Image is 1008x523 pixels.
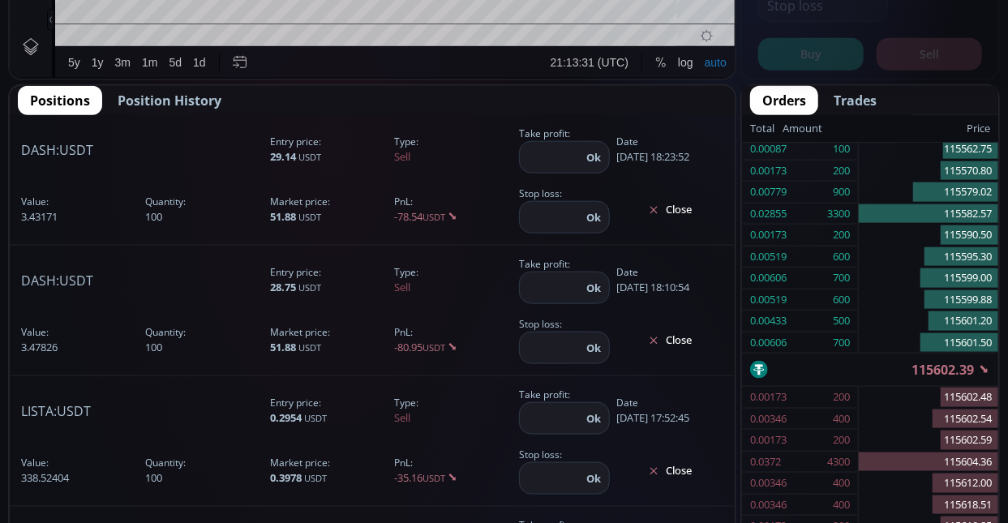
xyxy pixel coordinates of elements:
[833,332,850,354] div: 700
[94,58,133,71] div: 21.513K
[423,472,446,484] small: USDT
[304,412,327,424] small: USDT
[581,469,606,487] button: Ok
[822,118,990,139] div: Price
[859,246,998,268] div: 115595.30
[203,40,252,52] div: 114958.81
[143,449,268,493] span: 100
[53,37,79,52] div: BTC
[218,9,265,22] div: Compare
[298,211,321,223] small: USDT
[616,197,723,223] button: Close
[859,452,998,474] div: 115604.36
[193,40,202,52] div: O
[302,9,352,22] div: Indicators
[750,182,787,203] div: 0.00779
[390,40,440,52] div: 115602.39
[270,470,302,485] b: 0.3978
[15,216,28,232] div: 
[18,319,143,362] span: 3.47826
[750,86,818,115] button: Orders
[750,409,787,430] div: 0.00346
[859,225,998,246] div: 115590.50
[21,271,93,290] span: :USDT
[833,268,850,289] div: 700
[392,319,517,362] span: -80.95
[783,118,822,139] div: Amount
[750,268,787,289] div: 0.00606
[327,40,376,52] div: 113616.50
[833,225,850,246] div: 200
[79,37,105,52] div: 1D
[143,319,268,362] span: 100
[616,328,723,354] button: Close
[21,402,54,420] b: LISTA
[270,280,296,294] b: 28.75
[613,389,727,433] span: [DATE] 17:52:45
[118,91,221,110] span: Position History
[392,259,517,302] span: Sell
[21,141,56,159] b: DASH
[616,458,723,484] button: Close
[304,472,327,484] small: USDT
[581,409,606,427] button: Ok
[143,188,268,232] span: 100
[581,279,606,297] button: Ok
[833,182,850,203] div: 900
[298,281,321,294] small: USDT
[423,211,446,223] small: USDT
[833,473,850,494] div: 400
[105,37,153,52] div: Bitcoin
[750,139,787,160] div: 0.00087
[750,161,787,182] div: 0.00173
[444,40,529,52] div: +643.59 (+0.56%)
[834,91,877,110] span: Trades
[750,452,781,473] div: 0.0372
[750,225,787,246] div: 0.00173
[392,449,517,493] span: -35.16
[762,91,806,110] span: Orders
[21,401,91,421] span: :USDT
[859,204,998,225] div: 115582.57
[18,449,143,493] span: 338.52404
[265,40,315,52] div: 115963.81
[270,340,296,354] b: 51.88
[392,389,517,433] span: Sell
[821,86,889,115] button: Trades
[859,409,998,431] div: 115602.54
[105,86,234,115] button: Position History
[581,339,606,357] button: Ok
[859,311,998,332] div: 115601.20
[833,246,850,268] div: 600
[613,259,727,302] span: [DATE] 18:10:54
[750,246,787,268] div: 0.00519
[833,289,850,311] div: 600
[827,204,850,225] div: 3300
[750,473,787,494] div: 0.00346
[382,40,390,52] div: C
[750,311,787,332] div: 0.00433
[859,139,998,161] div: 115562.75
[833,139,850,160] div: 100
[833,409,850,430] div: 400
[581,148,606,166] button: Ok
[392,188,517,232] span: -78.54
[859,387,998,409] div: 115602.48
[833,495,850,516] div: 400
[833,161,850,182] div: 200
[833,430,850,451] div: 200
[833,387,850,408] div: 200
[21,272,56,289] b: DASH
[859,182,998,204] div: 115579.02
[827,452,850,473] div: 4300
[138,9,146,22] div: D
[859,495,998,517] div: 115618.51
[750,289,787,311] div: 0.00519
[18,86,102,115] button: Positions
[859,473,998,495] div: 115612.00
[165,37,180,52] div: Market open
[18,188,143,232] span: 3.43171
[742,354,998,386] div: 115602.39
[270,209,296,224] b: 51.88
[298,341,321,354] small: USDT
